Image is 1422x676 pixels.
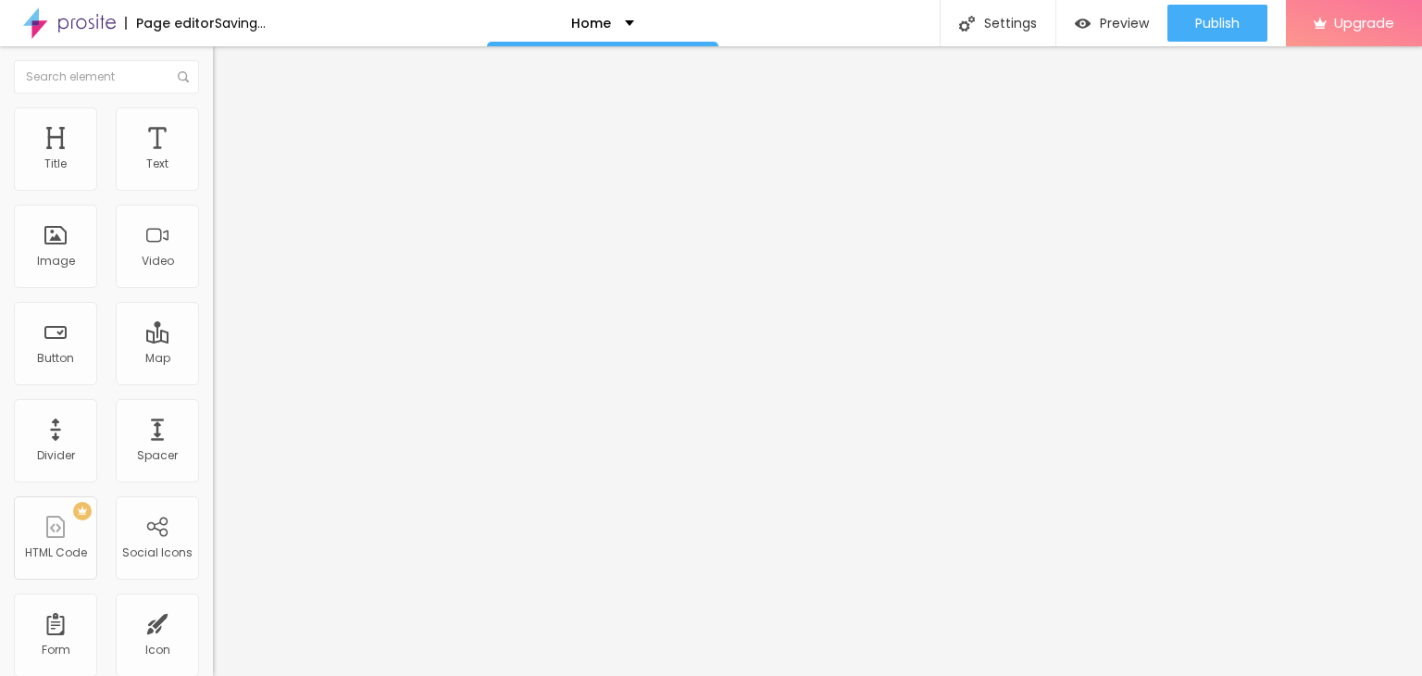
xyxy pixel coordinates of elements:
[215,17,266,30] div: Saving...
[125,17,215,30] div: Page editor
[25,546,87,559] div: HTML Code
[37,255,75,268] div: Image
[44,157,67,170] div: Title
[1056,5,1167,42] button: Preview
[14,60,199,94] input: Search element
[1334,15,1394,31] span: Upgrade
[213,46,1422,676] iframe: Editor
[42,644,70,657] div: Form
[145,352,170,365] div: Map
[178,71,189,82] img: Icone
[1167,5,1267,42] button: Publish
[1100,16,1149,31] span: Preview
[146,157,168,170] div: Text
[959,16,975,31] img: Icone
[571,17,611,30] p: Home
[137,449,178,462] div: Spacer
[122,546,193,559] div: Social Icons
[37,352,74,365] div: Button
[37,449,75,462] div: Divider
[145,644,170,657] div: Icon
[142,255,174,268] div: Video
[1075,16,1091,31] img: view-1.svg
[1195,16,1240,31] span: Publish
